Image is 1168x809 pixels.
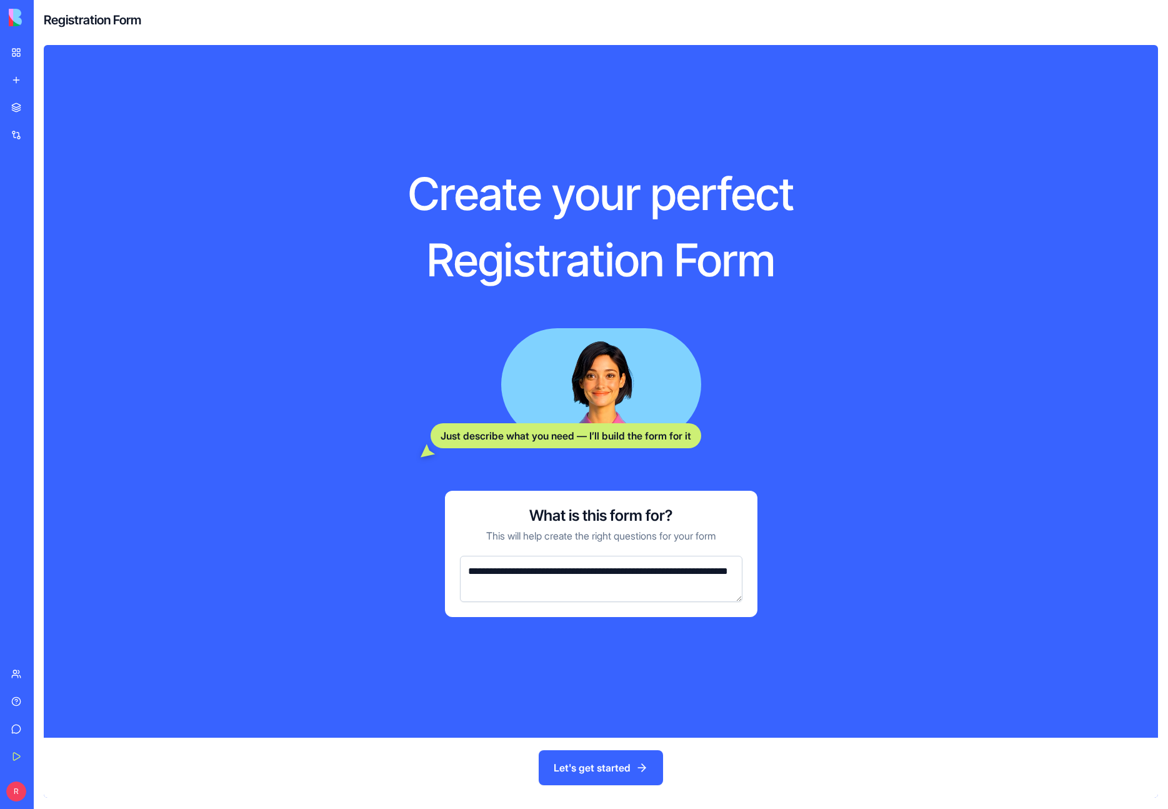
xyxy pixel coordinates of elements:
button: Let's get started [539,750,663,785]
p: This will help create the right questions for your form [486,528,716,543]
h1: Create your perfect [321,166,881,222]
span: R [6,781,26,801]
div: Just describe what you need — I’ll build the form for it [431,423,701,448]
h1: Registration Form [321,232,881,288]
img: logo [9,9,86,26]
h4: Registration Form [44,11,141,29]
h3: What is this form for? [529,506,672,526]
